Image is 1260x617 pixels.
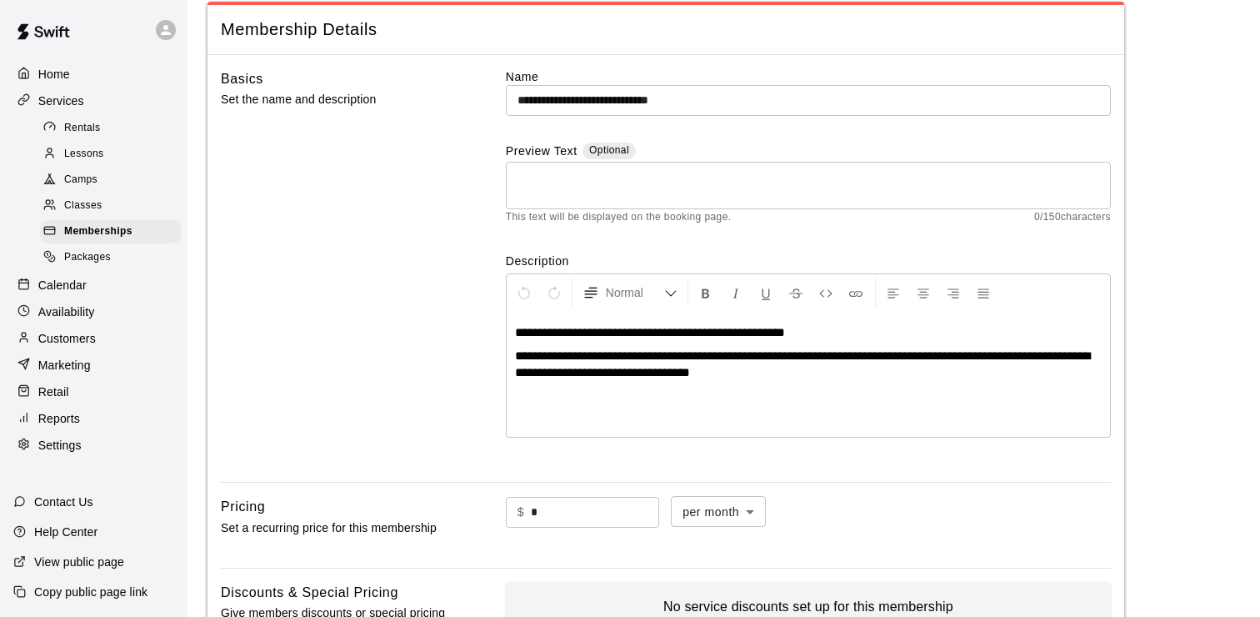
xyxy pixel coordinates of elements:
span: Lessons [64,146,104,163]
p: Retail [38,384,69,400]
p: Calendar [38,277,87,293]
div: Memberships [40,220,181,243]
span: Rentals [64,120,101,137]
a: Availability [13,299,174,324]
a: Retail [13,379,174,404]
p: Set the name and description [221,89,452,110]
a: Home [13,62,174,87]
a: Marketing [13,353,174,378]
a: Calendar [13,273,174,298]
button: Formatting Options [576,278,684,308]
button: Insert Code [812,278,840,308]
h6: Discounts & Special Pricing [221,582,398,604]
button: Format Italics [722,278,750,308]
button: Format Strikethrough [782,278,810,308]
p: Help Center [34,524,97,540]
span: Normal [606,284,664,301]
p: Marketing [38,357,91,374]
p: $ [517,504,524,521]
div: per month [671,496,766,527]
a: Settings [13,433,174,458]
p: Reports [38,410,80,427]
div: Rentals [40,117,181,140]
div: Lessons [40,143,181,166]
span: 0 / 150 characters [1034,209,1111,226]
span: Camps [64,172,97,188]
a: Camps [40,168,187,193]
h6: Pricing [221,496,265,518]
span: Classes [64,198,102,214]
span: Packages [64,249,111,266]
p: Copy public page link [34,584,147,600]
p: Customers [38,330,96,347]
a: Classes [40,193,187,219]
div: Packages [40,246,181,269]
span: Optional [589,144,629,156]
label: Name [506,68,1111,85]
p: Availability [38,303,95,320]
h6: Basics [221,68,263,90]
span: Membership Details [221,18,1111,41]
a: Packages [40,245,187,271]
label: Description [506,253,1111,269]
a: Customers [13,326,174,351]
a: Memberships [40,219,187,245]
button: Redo [540,278,568,308]
p: Home [38,66,70,83]
button: Justify Align [969,278,997,308]
a: Services [13,88,174,113]
a: Lessons [40,141,187,167]
button: Right Align [939,278,967,308]
p: View public page [34,554,124,570]
p: Services [38,93,84,109]
p: Settings [38,437,82,454]
button: Insert Link [842,278,870,308]
button: Format Bold [692,278,720,308]
button: Center Align [909,278,937,308]
span: Memberships [64,223,132,240]
a: Reports [13,406,174,431]
label: Preview Text [506,143,577,162]
p: Set a recurring price for this membership [221,518,452,539]
a: Rentals [40,115,187,141]
p: Contact Us [34,494,93,510]
div: Camps [40,168,181,192]
div: Classes [40,194,181,218]
span: This text will be displayed on the booking page. [506,209,732,226]
button: Format Underline [752,278,780,308]
button: Left Align [879,278,907,308]
button: Undo [510,278,538,308]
